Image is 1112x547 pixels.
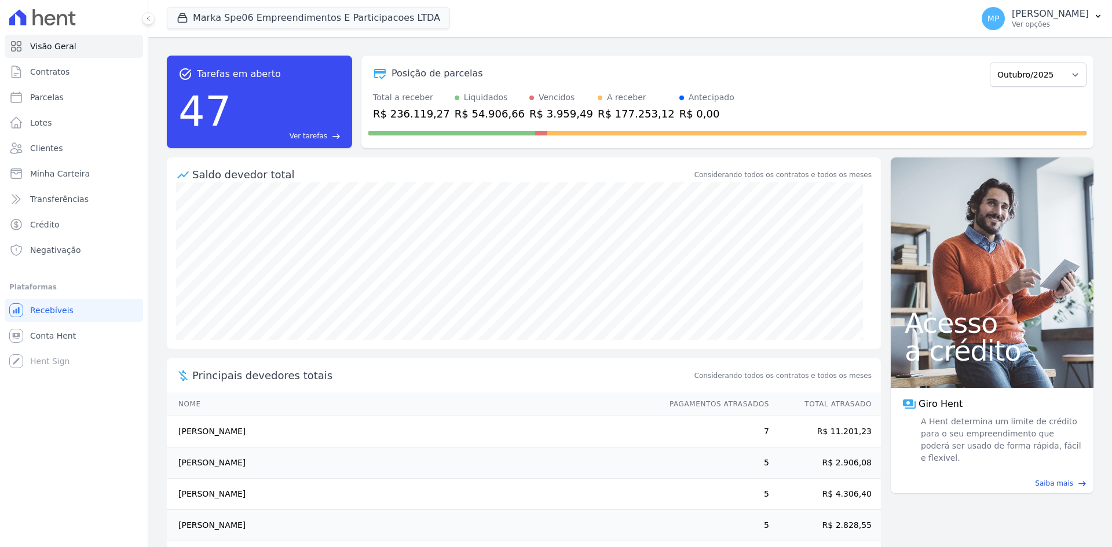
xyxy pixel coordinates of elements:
[694,370,872,381] span: Considerando todos os contratos e todos os meses
[5,238,143,262] a: Negativação
[30,193,89,205] span: Transferências
[167,447,659,479] td: [PERSON_NAME]
[5,213,143,236] a: Crédito
[5,60,143,83] a: Contratos
[770,479,881,510] td: R$ 4.306,40
[167,7,450,29] button: Marka Spe06 Empreendimentos E Participacoes LTDA
[919,416,1082,464] span: A Hent determina um limite de crédito para o seu empreendimento que poderá ser usado de forma ráp...
[392,67,483,80] div: Posição de parcelas
[770,510,881,541] td: R$ 2.828,55
[529,106,593,122] div: R$ 3.959,49
[455,106,525,122] div: R$ 54.906,66
[607,91,646,104] div: A receber
[1078,479,1087,488] span: east
[694,170,872,180] div: Considerando todos os contratos e todos os meses
[659,392,770,416] th: Pagamentos Atrasados
[5,86,143,109] a: Parcelas
[167,392,659,416] th: Nome
[332,132,341,141] span: east
[290,131,327,141] span: Ver tarefas
[30,219,60,230] span: Crédito
[30,117,52,129] span: Lotes
[30,330,76,342] span: Conta Hent
[192,368,692,383] span: Principais devedores totais
[972,2,1112,35] button: MP [PERSON_NAME] Ver opções
[178,81,232,141] div: 47
[30,142,63,154] span: Clientes
[659,447,770,479] td: 5
[770,447,881,479] td: R$ 2.906,08
[30,41,76,52] span: Visão Geral
[5,188,143,211] a: Transferências
[598,106,675,122] div: R$ 177.253,12
[5,35,143,58] a: Visão Geral
[167,510,659,541] td: [PERSON_NAME]
[30,66,69,78] span: Contratos
[373,106,450,122] div: R$ 236.119,27
[9,280,138,294] div: Plataformas
[236,131,341,141] a: Ver tarefas east
[464,91,508,104] div: Liquidados
[919,397,963,411] span: Giro Hent
[178,67,192,81] span: task_alt
[679,106,734,122] div: R$ 0,00
[1035,478,1073,489] span: Saiba mais
[770,416,881,447] td: R$ 11.201,23
[689,91,734,104] div: Antecipado
[539,91,575,104] div: Vencidos
[5,299,143,322] a: Recebíveis
[1012,8,1089,20] p: [PERSON_NAME]
[898,478,1087,489] a: Saiba mais east
[373,91,450,104] div: Total a receber
[1012,20,1089,29] p: Ver opções
[659,479,770,510] td: 5
[197,67,281,81] span: Tarefas em aberto
[905,337,1080,365] span: a crédito
[5,137,143,160] a: Clientes
[30,244,81,256] span: Negativação
[167,416,659,447] td: [PERSON_NAME]
[905,309,1080,337] span: Acesso
[30,168,90,179] span: Minha Carteira
[659,416,770,447] td: 7
[5,111,143,134] a: Lotes
[659,510,770,541] td: 5
[30,304,74,316] span: Recebíveis
[987,14,1000,23] span: MP
[167,479,659,510] td: [PERSON_NAME]
[770,392,881,416] th: Total Atrasado
[5,324,143,347] a: Conta Hent
[30,91,64,103] span: Parcelas
[5,162,143,185] a: Minha Carteira
[192,167,692,182] div: Saldo devedor total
